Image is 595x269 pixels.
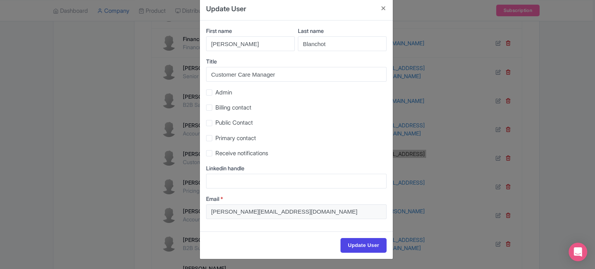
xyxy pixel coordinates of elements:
span: Primary contact [215,134,256,142]
span: Public Contact [215,119,253,126]
h4: Update User [206,3,246,14]
span: Admin [215,89,232,96]
input: Update User [340,238,387,253]
span: Title [206,58,217,65]
span: Last name [298,27,324,34]
span: Billing contact [215,104,251,111]
span: Email [206,195,219,202]
span: Linkedin handle [206,165,244,171]
span: Receive notifications [215,149,268,157]
div: Open Intercom Messenger [569,243,587,261]
span: First name [206,27,232,34]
